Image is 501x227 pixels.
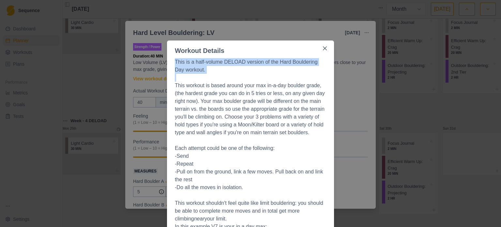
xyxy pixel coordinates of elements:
p: -Do all the moves in isolation. [175,184,326,191]
p: This workout is based around your max in-a-day boulder grade, (the hardest grade you can do in 5 ... [175,82,326,137]
em: near [194,216,205,221]
p: Each attempt could be one of the following: [175,144,326,152]
p: This workout shouldn't feel quite like limit bouldering: you should be able to complete more move... [175,199,326,223]
p: -Send [175,152,326,160]
p: -Pull on from the ground, link a few moves. Pull back on and link the rest [175,168,326,184]
p: -Repeat [175,160,326,168]
p: This is a half-volume DELOAD version of the Hard Bouldering Day workout. [175,58,326,74]
header: Workout Details [167,41,334,56]
button: Close [320,43,330,54]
